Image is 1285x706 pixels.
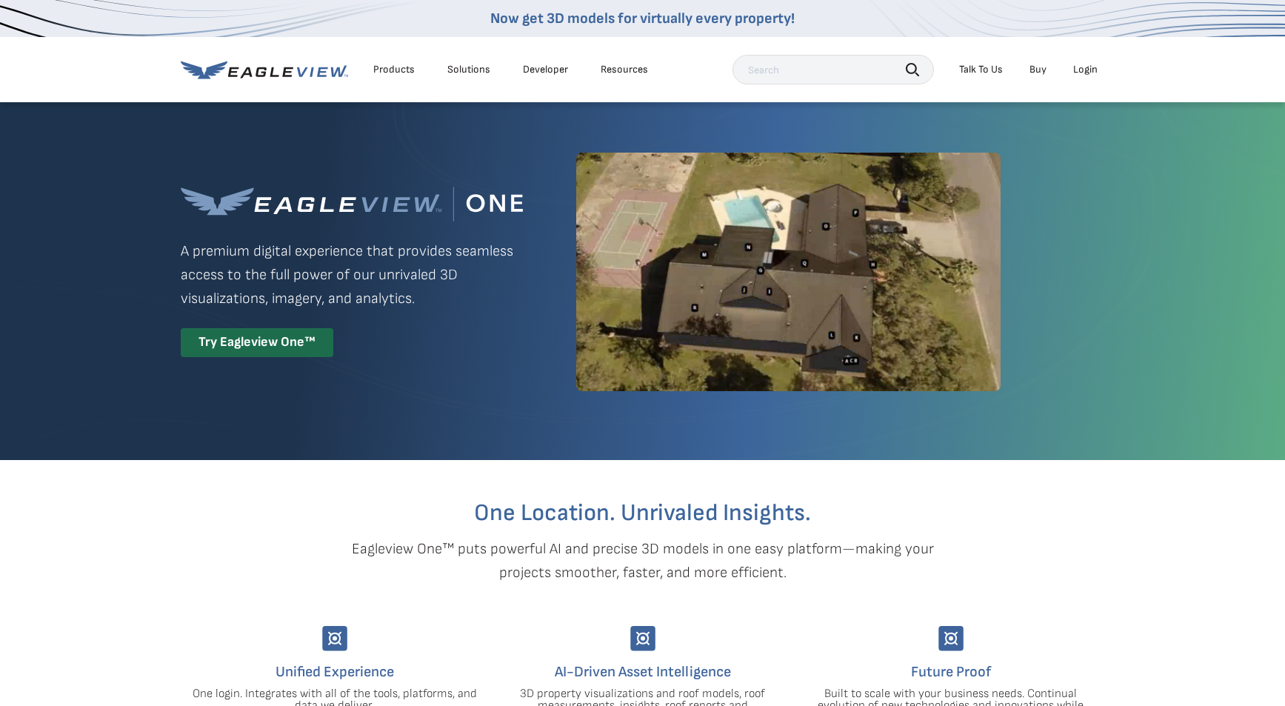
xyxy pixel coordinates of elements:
[490,10,795,27] a: Now get 3D models for virtually every property!
[373,63,415,76] div: Products
[808,660,1094,684] h4: Future Proof
[447,63,490,76] div: Solutions
[732,55,934,84] input: Search
[192,502,1094,525] h2: One Location. Unrivaled Insights.
[630,626,655,651] img: Group-9744.svg
[959,63,1003,76] div: Talk To Us
[322,626,347,651] img: Group-9744.svg
[601,63,648,76] div: Resources
[500,660,786,684] h4: AI-Driven Asset Intelligence
[181,328,333,357] div: Try Eagleview One™
[326,537,960,585] p: Eagleview One™ puts powerful AI and precise 3D models in one easy platform—making your projects s...
[192,660,478,684] h4: Unified Experience
[181,187,523,222] img: Eagleview One™
[938,626,964,651] img: Group-9744.svg
[1073,63,1098,76] div: Login
[1029,63,1047,76] a: Buy
[181,239,523,310] p: A premium digital experience that provides seamless access to the full power of our unrivaled 3D ...
[523,63,568,76] a: Developer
